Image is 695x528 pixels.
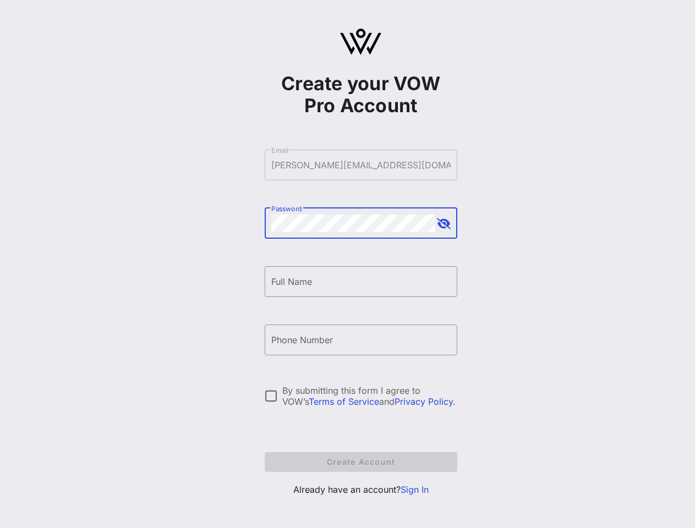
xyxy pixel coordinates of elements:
[437,218,451,229] button: append icon
[395,396,453,407] a: Privacy Policy
[271,205,302,213] label: Password
[401,484,429,495] a: Sign In
[309,396,379,407] a: Terms of Service
[265,483,457,496] p: Already have an account?
[271,146,288,155] label: Email
[265,73,457,117] h1: Create your VOW Pro Account
[340,29,381,55] img: logo.svg
[282,385,457,407] div: By submitting this form I agree to VOW’s and .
